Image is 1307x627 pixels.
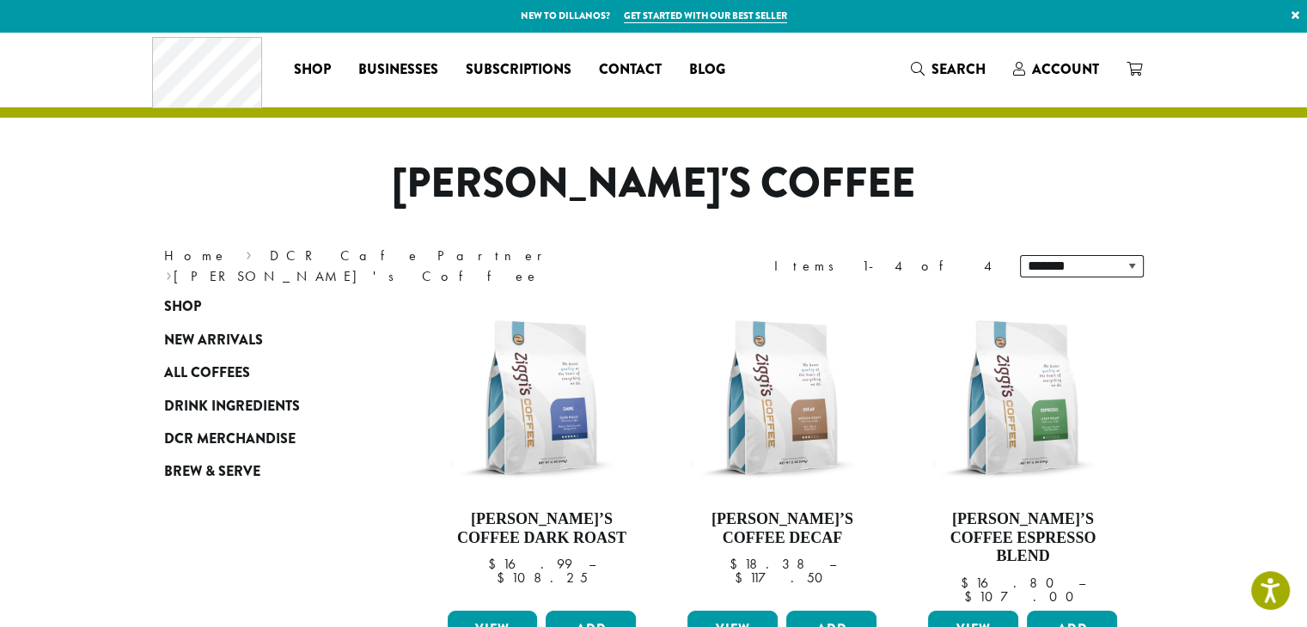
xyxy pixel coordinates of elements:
[151,159,1157,209] h1: [PERSON_NAME]'s Coffee
[280,56,345,83] a: Shop
[624,9,787,23] a: Get started with our best seller
[488,555,503,573] span: $
[961,574,1062,592] bdi: 16.80
[270,247,554,265] a: DCR Cafe Partner
[488,555,572,573] bdi: 16.99
[683,510,881,547] h4: [PERSON_NAME]’s Coffee Decaf
[466,59,571,81] span: Subscriptions
[164,246,628,287] nav: Breadcrumb
[443,299,641,604] a: [PERSON_NAME]’s Coffee Dark Roast
[166,260,172,287] span: ›
[164,296,201,318] span: Shop
[734,569,830,587] bdi: 117.50
[964,587,1082,606] bdi: 107.00
[164,423,370,455] a: DCR Merchandise
[443,299,640,496] img: Ziggis-Dark-Blend-12-oz.png
[924,299,1121,496] img: Ziggis-Espresso-Blend-12-oz.png
[164,362,250,384] span: All Coffees
[683,299,881,604] a: [PERSON_NAME]’s Coffee Decaf
[589,555,595,573] span: –
[1032,59,1099,79] span: Account
[828,555,835,573] span: –
[599,59,662,81] span: Contact
[164,247,228,265] a: Home
[961,574,975,592] span: $
[164,461,260,483] span: Brew & Serve
[164,429,296,450] span: DCR Merchandise
[924,299,1121,604] a: [PERSON_NAME]’s Coffee Espresso Blend
[164,324,370,356] a: New Arrivals
[897,55,999,83] a: Search
[729,555,812,573] bdi: 18.38
[246,240,252,266] span: ›
[496,569,510,587] span: $
[496,569,587,587] bdi: 108.25
[164,330,263,351] span: New Arrivals
[1078,574,1085,592] span: –
[443,510,641,547] h4: [PERSON_NAME]’s Coffee Dark Roast
[924,510,1121,566] h4: [PERSON_NAME]’s Coffee Espresso Blend
[964,587,979,606] span: $
[734,569,748,587] span: $
[164,356,370,389] a: All Coffees
[358,59,438,81] span: Businesses
[164,455,370,488] a: Brew & Serve
[729,555,743,573] span: $
[931,59,986,79] span: Search
[689,59,725,81] span: Blog
[294,59,331,81] span: Shop
[774,256,994,277] div: Items 1-4 of 4
[164,389,370,422] a: Drink Ingredients
[164,396,300,417] span: Drink Ingredients
[683,299,881,496] img: Ziggis-Decaf-Blend-12-oz.png
[164,290,370,323] a: Shop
